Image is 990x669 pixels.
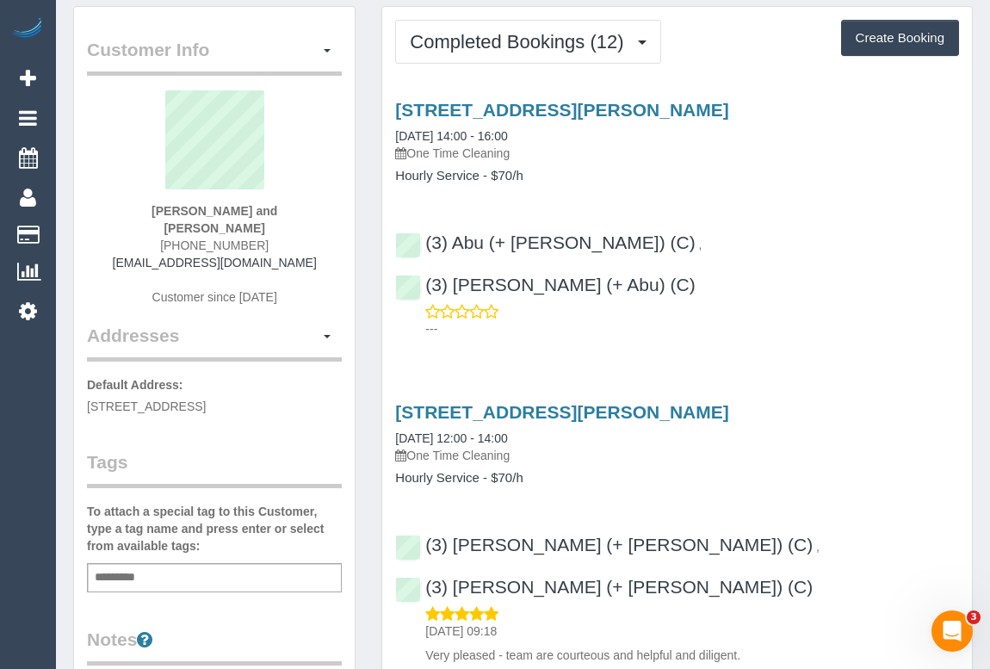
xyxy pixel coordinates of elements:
[699,238,702,251] span: ,
[395,431,507,445] a: [DATE] 12:00 - 14:00
[152,290,277,304] span: Customer since [DATE]
[395,100,728,120] a: [STREET_ADDRESS][PERSON_NAME]
[152,204,277,235] strong: [PERSON_NAME] and [PERSON_NAME]
[816,540,820,554] span: ,
[87,627,342,666] legend: Notes
[87,503,342,554] label: To attach a special tag to this Customer, type a tag name and press enter or select from availabl...
[425,623,959,640] p: [DATE] 09:18
[425,647,959,664] p: Very pleased - team are courteous and helpful and diligent.
[113,256,317,269] a: [EMAIL_ADDRESS][DOMAIN_NAME]
[160,238,269,252] span: [PHONE_NUMBER]
[87,376,183,393] label: Default Address:
[425,320,959,338] p: ---
[395,145,959,162] p: One Time Cleaning
[967,610,981,624] span: 3
[395,535,813,554] a: (3) [PERSON_NAME] (+ [PERSON_NAME]) (C)
[10,17,45,41] img: Automaid Logo
[87,37,342,76] legend: Customer Info
[841,20,959,56] button: Create Booking
[395,129,507,143] a: [DATE] 14:00 - 16:00
[395,471,959,486] h4: Hourly Service - $70/h
[395,232,695,252] a: (3) Abu (+ [PERSON_NAME]) (C)
[395,447,959,464] p: One Time Cleaning
[410,31,632,53] span: Completed Bookings (12)
[87,400,206,413] span: [STREET_ADDRESS]
[395,275,695,294] a: (3) [PERSON_NAME] (+ Abu) (C)
[395,169,959,183] h4: Hourly Service - $70/h
[395,402,728,422] a: [STREET_ADDRESS][PERSON_NAME]
[395,20,660,64] button: Completed Bookings (12)
[931,610,973,652] iframe: Intercom live chat
[87,449,342,488] legend: Tags
[395,577,813,597] a: (3) [PERSON_NAME] (+ [PERSON_NAME]) (C)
